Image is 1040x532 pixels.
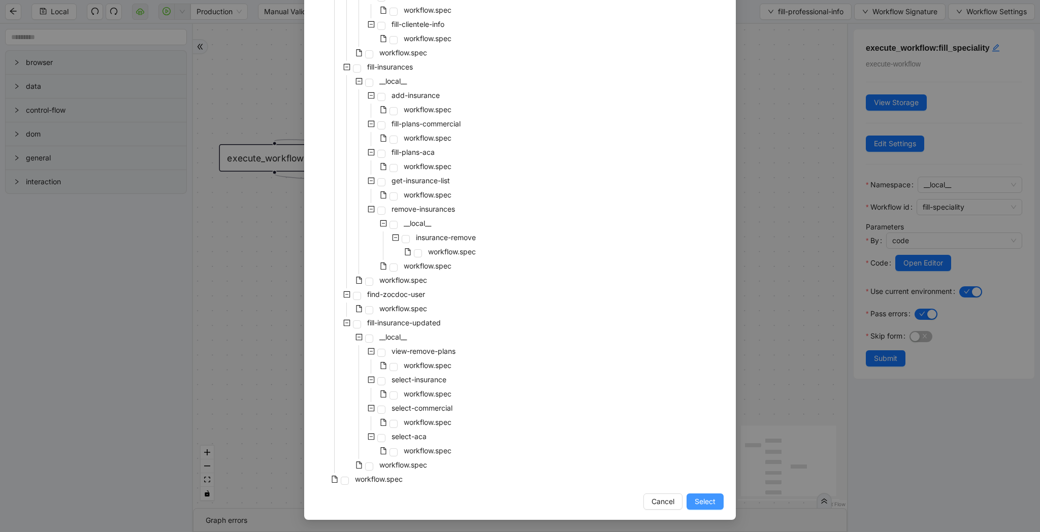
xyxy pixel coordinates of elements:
span: select-insurance [392,375,446,384]
span: file [380,7,387,14]
span: workflow.spec [377,303,429,315]
span: fill-clientele-info [392,20,444,28]
span: file [380,447,387,454]
span: file [404,248,411,255]
span: fill-insurances [367,62,413,71]
span: minus-square [368,433,375,440]
span: file [355,461,363,469]
span: fill-insurance-updated [365,317,443,329]
span: file [355,305,363,312]
span: minus-square [368,177,375,184]
span: insurance-remove [414,231,478,244]
span: workflow.spec [402,160,453,173]
span: select-commercial [389,402,454,414]
span: minus-square [368,376,375,383]
span: file [380,163,387,170]
span: workflow.spec [402,416,453,428]
span: workflow.spec [379,304,427,313]
span: workflow.spec [402,260,453,272]
span: minus-square [368,348,375,355]
span: find-zocdoc-user [365,288,427,301]
span: file [331,476,338,483]
span: view-remove-plans [392,347,456,355]
span: file [380,362,387,369]
span: minus-square [368,120,375,127]
span: workflow.spec [426,246,478,258]
span: fill-insurances [365,61,415,73]
span: minus-square [355,334,363,341]
span: minus-square [392,234,399,241]
span: __local__ [379,77,407,85]
span: workflow.spec [404,162,451,171]
span: workflow.spec [379,276,427,284]
span: workflow.spec [404,105,451,114]
span: fill-plans-commercial [389,118,463,130]
span: select-aca [392,432,427,441]
span: workflow.spec [404,418,451,426]
span: fill-plans-aca [392,148,435,156]
span: file [380,106,387,113]
span: workflow.spec [402,32,453,45]
span: minus-square [343,319,350,326]
span: workflow.spec [428,247,476,256]
span: workflow.spec [379,460,427,469]
span: workflow.spec [404,446,451,455]
span: workflow.spec [404,261,451,270]
button: Select [687,493,724,510]
span: find-zocdoc-user [367,290,425,298]
span: insurance-remove [416,233,476,242]
span: workflow.spec [379,48,427,57]
span: __local__ [377,331,409,343]
span: __local__ [377,75,409,87]
span: view-remove-plans [389,345,458,357]
span: add-insurance [392,91,440,99]
span: fill-insurance-updated [367,318,441,327]
span: __local__ [402,217,433,229]
span: select-aca [389,430,429,443]
span: minus-square [343,63,350,71]
span: workflow.spec [377,47,429,59]
span: minus-square [343,291,350,298]
span: fill-clientele-info [389,18,446,30]
span: remove-insurances [389,203,457,215]
span: workflow.spec [355,475,403,483]
span: workflow.spec [402,132,453,144]
span: minus-square [368,149,375,156]
span: minus-square [368,405,375,412]
span: workflow.spec [377,459,429,471]
span: get-insurance-list [389,175,452,187]
span: workflow.spec [404,389,451,398]
span: workflow.spec [402,359,453,372]
button: Cancel [643,493,682,510]
span: workflow.spec [404,190,451,199]
span: minus-square [368,21,375,28]
span: workflow.spec [377,274,429,286]
span: workflow.spec [402,189,453,201]
span: file [380,191,387,198]
span: Cancel [652,496,674,507]
span: get-insurance-list [392,176,450,185]
span: __local__ [404,219,431,227]
span: minus-square [368,206,375,213]
span: file [380,35,387,42]
span: workflow.spec [404,361,451,370]
span: workflow.spec [404,134,451,142]
span: select-commercial [392,404,452,412]
span: workflow.spec [402,445,453,457]
span: minus-square [355,78,363,85]
span: __local__ [379,332,407,341]
span: workflow.spec [404,34,451,43]
span: file [355,49,363,56]
span: workflow.spec [404,6,451,14]
span: file [380,419,387,426]
span: minus-square [380,220,387,227]
span: add-insurance [389,89,442,102]
span: minus-square [368,92,375,99]
span: file [380,390,387,397]
span: remove-insurances [392,205,455,213]
span: Select [695,496,716,507]
span: fill-plans-commercial [392,119,461,128]
span: file [355,277,363,284]
span: file [380,135,387,142]
span: workflow.spec [402,388,453,400]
